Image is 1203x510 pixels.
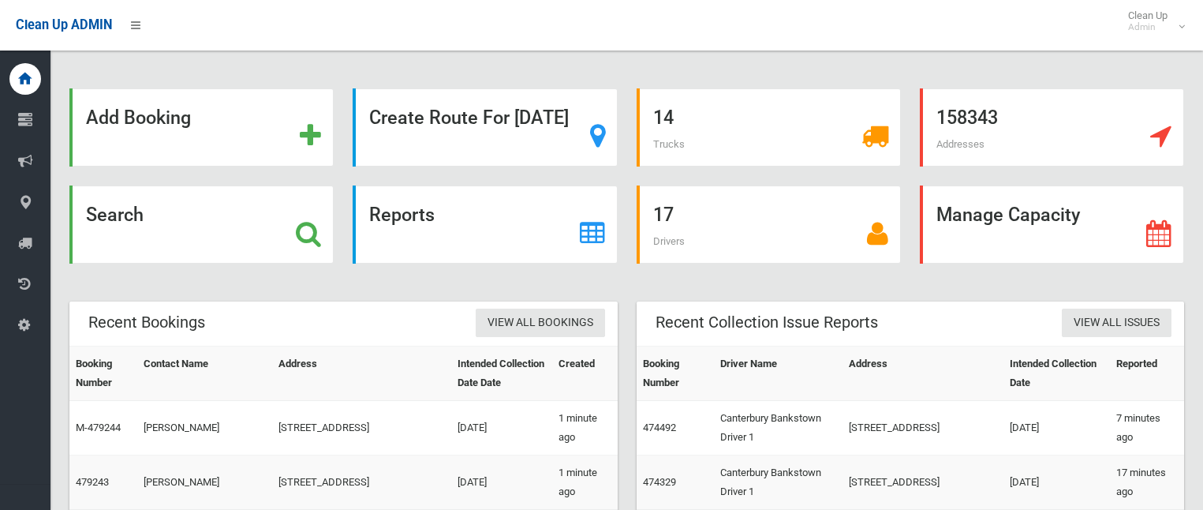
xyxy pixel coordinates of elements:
td: Canterbury Bankstown Driver 1 [714,456,842,510]
td: [STREET_ADDRESS] [272,456,451,510]
a: Reports [353,186,617,264]
small: Admin [1128,21,1168,33]
span: Drivers [653,235,685,247]
td: [DATE] [1003,401,1110,456]
strong: Create Route For [DATE] [369,107,569,129]
a: Add Booking [69,88,334,167]
strong: Add Booking [86,107,191,129]
th: Address [272,347,451,401]
th: Booking Number [69,347,137,401]
strong: 158343 [936,107,998,129]
a: 17 Drivers [637,186,901,264]
td: [STREET_ADDRESS] [272,401,451,456]
td: [DATE] [451,401,552,456]
th: Reported [1110,347,1184,401]
th: Booking Number [637,347,715,401]
strong: Manage Capacity [936,204,1080,226]
strong: Search [86,204,144,226]
th: Intended Collection Date [1003,347,1110,401]
th: Contact Name [137,347,272,401]
td: [PERSON_NAME] [137,401,272,456]
strong: 17 [653,204,674,226]
td: [DATE] [451,456,552,510]
span: Clean Up [1120,9,1183,33]
a: M-479244 [76,422,121,433]
a: 158343 Addresses [920,88,1184,167]
th: Driver Name [714,347,842,401]
strong: Reports [369,204,435,226]
th: Address [842,347,1003,401]
th: Created [552,347,617,401]
td: 7 minutes ago [1110,401,1184,456]
span: Trucks [653,138,685,150]
td: [STREET_ADDRESS] [842,456,1003,510]
td: 17 minutes ago [1110,456,1184,510]
span: Clean Up ADMIN [16,17,112,32]
span: Addresses [936,138,984,150]
td: [STREET_ADDRESS] [842,401,1003,456]
td: [DATE] [1003,456,1110,510]
a: Search [69,186,334,264]
a: 14 Trucks [637,88,901,167]
a: Manage Capacity [920,186,1184,264]
header: Recent Collection Issue Reports [637,307,897,338]
td: 1 minute ago [552,456,617,510]
td: [PERSON_NAME] [137,456,272,510]
td: 1 minute ago [552,401,617,456]
td: Canterbury Bankstown Driver 1 [714,401,842,456]
a: 479243 [76,476,109,488]
header: Recent Bookings [69,307,224,338]
a: View All Issues [1062,309,1171,338]
a: Create Route For [DATE] [353,88,617,167]
a: 474329 [643,476,676,488]
a: View All Bookings [476,309,605,338]
th: Intended Collection Date Date [451,347,552,401]
strong: 14 [653,107,674,129]
a: 474492 [643,422,676,433]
